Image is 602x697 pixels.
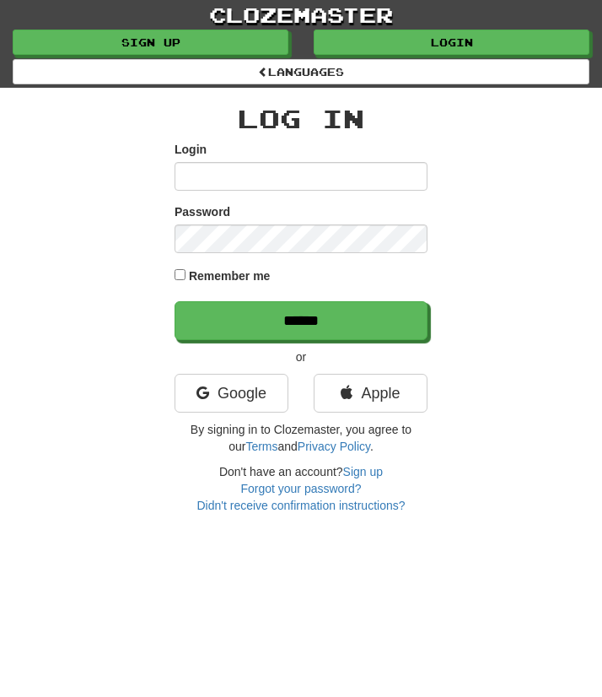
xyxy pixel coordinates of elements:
a: Google [175,374,288,413]
a: Languages [13,59,589,84]
a: Privacy Policy [298,440,370,453]
p: or [175,348,427,365]
label: Login [175,141,207,158]
p: By signing in to Clozemaster, you agree to our and . [175,421,427,455]
a: Sign up [343,465,383,478]
a: Didn't receive confirmation instructions? [196,499,405,512]
label: Remember me [189,267,271,284]
label: Password [175,203,230,220]
h2: Log In [175,105,427,132]
a: Forgot your password? [240,482,361,495]
a: Apple [314,374,427,413]
div: Don't have an account? [175,463,427,514]
a: Sign up [13,30,288,55]
a: Terms [245,440,277,453]
a: Login [314,30,589,55]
